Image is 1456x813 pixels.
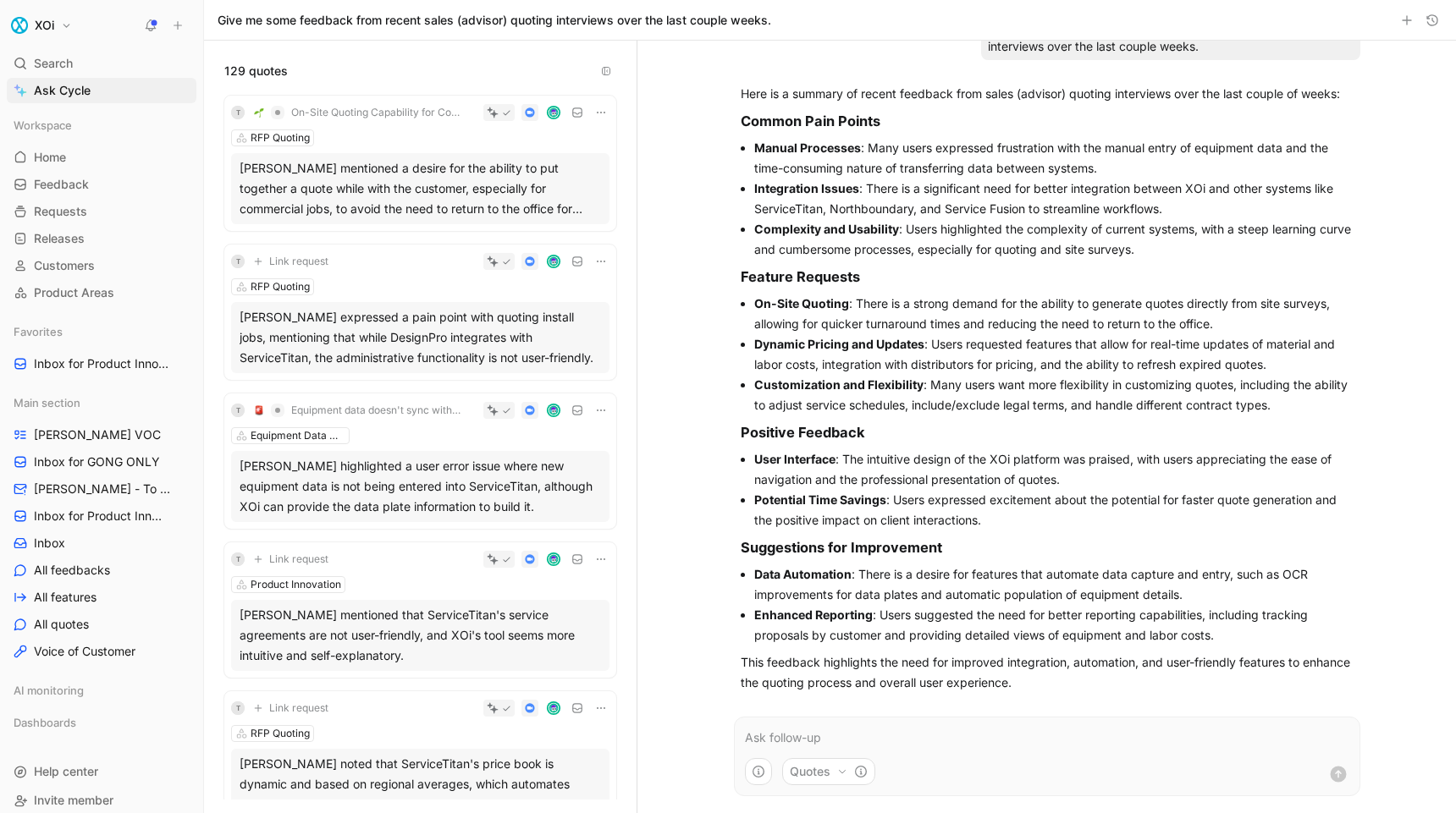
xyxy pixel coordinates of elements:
span: Requests [34,203,87,220]
h1: XOi [35,18,54,33]
a: Feedback [7,172,196,197]
a: Requests [7,199,196,224]
a: [PERSON_NAME] - To Process [7,476,196,502]
span: Dashboards [14,714,76,731]
strong: Complexity and Usability [754,222,899,236]
div: Favorites [7,319,196,344]
div: Main section [7,390,196,415]
h3: Positive Feedback [741,422,1354,442]
div: Equipment Data Management [251,427,345,444]
img: avatar [549,703,560,714]
span: Inbox for GONG ONLY [34,453,160,470]
span: 129 quotes [224,61,288,81]
div: T [231,701,245,715]
p: Here is a summary of recent feedback from sales (advisor) quoting interviews over the last couple... [741,84,1354,104]
a: Inbox [7,530,196,556]
div: [PERSON_NAME] expressed a pain point with quoting install jobs, mentioning that while DesignPro i... [240,307,601,368]
div: Main section[PERSON_NAME] VOCInbox for GONG ONLY[PERSON_NAME] - To ProcessInbox for Product Innov... [7,390,196,664]
img: avatar [549,554,560,565]
span: On-Site Quoting Capability for Commercial Jobs [291,106,462,119]
a: All features [7,585,196,610]
button: Link request [248,251,334,272]
li: : Users highlighted the complexity of current systems, with a steep learning curve and cumbersome... [754,219,1354,260]
li: : Many users expressed frustration with the manual entry of equipment data and the time-consuming... [754,138,1354,179]
span: [PERSON_NAME] - To Process [34,481,175,497]
img: XOi [11,17,28,34]
div: Help center [7,759,196,784]
a: Releases [7,226,196,251]
div: T [231,404,245,417]
div: RFP Quoting [251,725,310,742]
img: avatar [549,256,560,267]
a: Inbox for GONG ONLY [7,449,196,475]
button: 🚨Equipment data doesn't sync with integrated platforms [248,400,468,420]
button: XOiXOi [7,14,76,37]
span: Ask Cycle [34,80,91,101]
div: AI monitoring [7,678,196,703]
span: Feedback [34,176,89,193]
span: Link request [269,701,328,715]
button: Link request [248,698,334,718]
div: Workspace [7,113,196,138]
span: Help center [34,764,98,778]
li: : Users requested features that allow for real-time updates of material and labor costs, integrat... [754,334,1354,375]
a: [PERSON_NAME] VOC [7,422,196,448]
span: All feedbacks [34,562,110,579]
h1: Give me some feedback from recent sales (advisor) quoting interviews over the last couple weeks. [218,12,771,29]
span: All features [34,589,97,606]
a: Inbox for Product Innovation Product Area [7,503,196,529]
a: Product Areas [7,280,196,305]
span: Inbox for Product Innovation Product Area [34,508,168,525]
span: Product Areas [34,284,114,301]
img: avatar [549,405,560,416]
div: T [231,106,245,119]
button: Link request [248,549,334,569]
a: Voice of Customer [7,639,196,664]
span: Invite member [34,793,113,807]
div: Invite member [7,788,196,813]
div: [PERSON_NAME] mentioned a desire for the ability to put together a quote while with the customer,... [240,158,601,219]
div: Search [7,51,196,76]
a: Inbox for Product Innovation Product Area [7,351,196,376]
strong: Manual Processes [754,140,861,155]
div: RFP Quoting [251,278,310,295]
div: T [231,255,245,268]
span: AI monitoring [14,682,84,699]
li: : Users suggested the need for better reporting capabilities, including tracking proposals by cus... [754,605,1354,645]
strong: Integration Issues [754,181,859,195]
strong: Customization and Flexibility [754,377,924,392]
div: RFP Quoting [251,129,310,146]
div: AI monitoring [7,678,196,708]
li: : There is a strong demand for the ability to generate quotes directly from site surveys, allowin... [754,294,1354,334]
div: T [231,552,245,566]
span: Link request [269,255,328,268]
strong: Potential Time Savings [754,492,886,507]
img: 🚨 [254,405,264,415]
a: Ask Cycle [7,78,196,103]
button: Quotes [782,758,875,785]
a: Home [7,145,196,170]
span: Inbox for Product Innovation Product Area [34,355,173,373]
span: Inbox [34,535,65,552]
img: avatar [549,107,560,118]
strong: Enhanced Reporting [754,607,873,622]
h3: Suggestions for Improvement [741,537,1354,558]
span: Workspace [14,117,72,134]
span: All quotes [34,616,89,633]
li: : There is a desire for features that automate data capture and entry, such as OCR improvements f... [754,564,1354,605]
strong: Data Automation [754,567,852,581]
a: Customers [7,253,196,278]
li: : Users expressed excitement about the potential for faster quote generation and the positive imp... [754,490,1354,530]
span: Equipment data doesn't sync with integrated platforms [291,404,462,417]
div: Product Innovation [251,576,341,593]
div: [PERSON_NAME] mentioned that ServiceTitan's service agreements are not user-friendly, and XOi's t... [240,605,601,666]
span: Customers [34,257,95,274]
div: Dashboards [7,710,196,740]
span: Favorites [14,323,63,340]
span: Main section [14,394,80,411]
strong: Dynamic Pricing and Updates [754,337,924,351]
img: 🌱 [254,107,264,118]
div: Dashboards [7,710,196,735]
span: Search [34,53,73,74]
span: Releases [34,230,85,247]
